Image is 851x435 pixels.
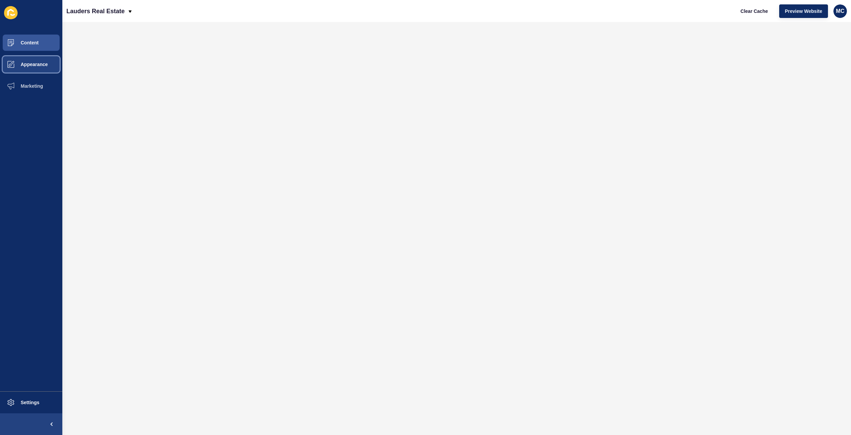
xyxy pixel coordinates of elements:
[735,4,774,18] button: Clear Cache
[66,3,125,20] p: Lauders Real Estate
[741,8,768,15] span: Clear Cache
[779,4,828,18] button: Preview Website
[836,8,845,15] span: MC
[785,8,822,15] span: Preview Website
